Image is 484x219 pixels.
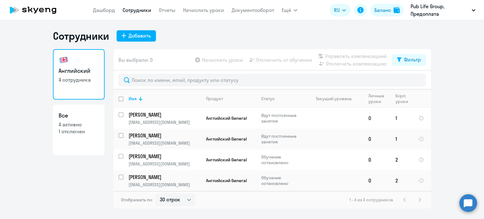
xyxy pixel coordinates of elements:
td: 1 [390,108,413,129]
p: 1 отключен [59,128,99,135]
p: [PERSON_NAME] [129,111,200,118]
p: [PERSON_NAME] [129,153,200,160]
span: Английский General [206,115,247,121]
span: 1 - 4 из 4 сотрудников [349,197,393,203]
div: Текущий уровень [310,96,363,101]
button: Фильтр [392,54,426,66]
td: 0 [363,149,390,170]
div: Корп. уроки [395,93,413,104]
div: Личные уроки [368,93,386,104]
span: Английский General [206,157,247,163]
p: Идут постоянные занятия [261,112,304,124]
p: Идут постоянные занятия [261,133,304,145]
p: Обучение остановлено [261,175,304,186]
span: Английский General [206,178,247,183]
p: [EMAIL_ADDRESS][DOMAIN_NAME] [129,119,201,125]
p: Обучение остановлено [261,154,304,165]
span: Отображать по: [121,197,153,203]
div: Имя [129,96,137,101]
a: Дашборд [93,7,115,13]
span: Английский General [206,136,247,142]
td: 1 [390,129,413,149]
button: Балансbalance [371,4,404,16]
a: Документооборот [232,7,274,13]
div: Корп. уроки [395,93,409,104]
span: RU [334,6,340,14]
h1: Сотрудники [53,30,109,42]
a: Все4 активно1 отключен [53,105,105,155]
input: Поиск по имени, email, продукту или статусу [118,74,426,86]
td: 0 [363,129,390,149]
img: english [59,55,69,65]
div: Фильтр [404,56,421,63]
span: Вы выбрали: 0 [118,56,153,64]
a: [PERSON_NAME] [129,174,201,181]
p: [EMAIL_ADDRESS][DOMAIN_NAME] [129,182,201,187]
td: 2 [390,170,413,191]
div: Статус [261,96,275,101]
div: Статус [261,96,304,101]
p: [PERSON_NAME] [129,132,200,139]
button: RU [330,4,350,16]
h3: Все [59,112,99,120]
a: [PERSON_NAME] [129,111,201,118]
button: Ещё [282,4,297,16]
a: Сотрудники [123,7,151,13]
button: Добавить [117,30,156,42]
h3: Английский [59,67,99,75]
p: [PERSON_NAME] [129,174,200,181]
td: 2 [390,149,413,170]
div: Имя [129,96,201,101]
a: [PERSON_NAME] [129,132,201,139]
p: [EMAIL_ADDRESS][DOMAIN_NAME] [129,140,201,146]
div: Продукт [206,96,256,101]
div: Баланс [374,6,391,14]
p: 4 активно [59,121,99,128]
p: 4 сотрудника [59,76,99,83]
a: Отчеты [159,7,176,13]
a: Английский4 сотрудника [53,49,105,100]
img: balance [394,7,400,13]
td: 0 [363,170,390,191]
button: Pub Life Group, Предоплата сертификаты [407,3,479,18]
div: Личные уроки [368,93,390,104]
div: Добавить [129,32,151,39]
a: Начислить уроки [183,7,224,13]
td: 0 [363,108,390,129]
p: Pub Life Group, Предоплата сертификаты [411,3,469,18]
span: Ещё [282,6,291,14]
a: [PERSON_NAME] [129,153,201,160]
p: [EMAIL_ADDRESS][DOMAIN_NAME] [129,161,201,167]
div: Продукт [206,96,223,101]
div: Текущий уровень [316,96,352,101]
